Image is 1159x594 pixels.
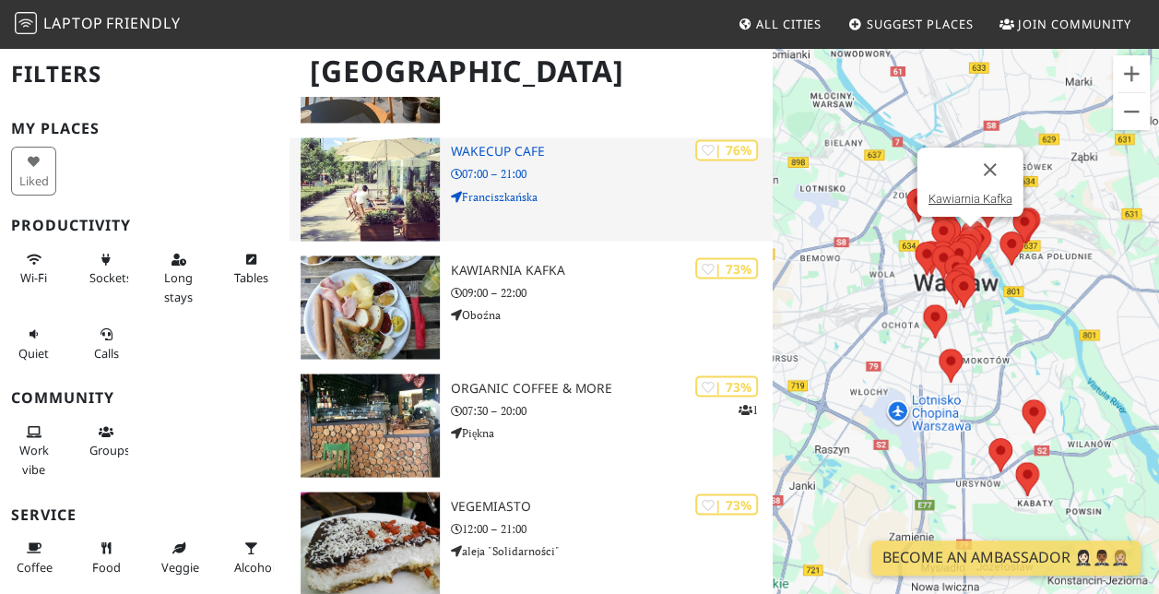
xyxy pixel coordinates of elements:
div: | 73% [695,375,758,397]
button: Food [84,533,129,582]
a: All Cities [730,7,829,41]
span: Coffee [17,559,53,576]
button: Quiet [11,319,56,368]
img: Organic Coffee & more [301,374,440,477]
p: 07:00 – 21:00 [451,165,773,183]
a: LaptopFriendly LaptopFriendly [15,8,181,41]
img: Kawiarnia Kafka [301,255,440,359]
span: Alcohol [234,559,275,576]
div: | 73% [695,493,758,515]
button: Alcohol [229,533,274,582]
p: aleja "Solidarności" [451,541,773,559]
span: People working [19,442,49,477]
h3: Community [11,389,278,407]
button: Calls [84,319,129,368]
img: LaptopFriendly [15,12,37,34]
h3: Organic Coffee & more [451,380,773,396]
span: Suggest Places [867,16,974,32]
p: Oboźna [451,305,773,323]
a: Join Community [992,7,1139,41]
button: Work vibe [11,417,56,484]
p: Piękna [451,423,773,441]
span: Veggie [161,559,199,576]
button: Wi-Fi [11,244,56,293]
button: Zoom in [1113,55,1150,92]
span: Power sockets [89,269,132,286]
h3: Productivity [11,217,278,234]
div: | 76% [695,139,758,160]
span: Friendly [106,13,180,33]
span: Work-friendly tables [234,269,268,286]
h3: WakeCup Cafe [451,144,773,160]
p: 09:00 – 22:00 [451,283,773,301]
button: Sockets [84,244,129,293]
div: | 73% [695,257,758,279]
button: Long stays [156,244,201,312]
button: Zoom out [1113,93,1150,130]
button: Groups [84,417,129,466]
h3: Kawiarnia Kafka [451,262,773,278]
h1: [GEOGRAPHIC_DATA] [295,46,769,97]
a: Suggest Places [841,7,981,41]
span: Join Community [1018,16,1131,32]
span: Laptop [43,13,103,33]
span: All Cities [756,16,822,32]
span: Stable Wi-Fi [20,269,47,286]
a: WakeCup Cafe | 76% WakeCup Cafe 07:00 – 21:00 Franciszkańska [290,137,773,241]
a: Kawiarnia Kafka | 73% Kawiarnia Kafka 09:00 – 22:00 Oboźna [290,255,773,359]
button: Coffee [11,533,56,582]
p: 12:00 – 21:00 [451,519,773,537]
h3: Service [11,506,278,524]
p: Franciszkańska [451,187,773,205]
button: Veggie [156,533,201,582]
a: Kawiarnia Kafka [928,192,1011,206]
button: Tables [229,244,274,293]
p: 1 [739,400,758,418]
p: 07:30 – 20:00 [451,401,773,419]
a: Organic Coffee & more | 73% 1 Organic Coffee & more 07:30 – 20:00 Piękna [290,374,773,477]
h2: Filters [11,46,278,102]
span: Video/audio calls [94,345,119,362]
span: Group tables [89,442,130,458]
span: Quiet [18,345,49,362]
h3: Vegemiasto [451,498,773,514]
img: WakeCup Cafe [301,137,440,241]
button: Close [967,148,1011,192]
h3: My Places [11,120,278,137]
span: Long stays [164,269,193,304]
span: Food [92,559,121,576]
